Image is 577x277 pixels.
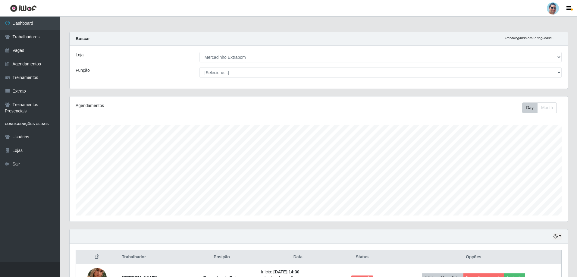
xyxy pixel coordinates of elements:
button: Month [537,102,557,113]
i: Recarregando em 27 segundos... [505,36,554,40]
th: Trabalhador [118,250,186,264]
li: Início: [261,269,335,275]
th: Data [257,250,338,264]
button: Day [522,102,538,113]
th: Status [339,250,386,264]
label: Loja [76,52,83,58]
div: Agendamentos [76,102,273,109]
img: CoreUI Logo [10,5,37,12]
time: [DATE] 14:30 [273,269,299,274]
th: Posição [186,250,257,264]
label: Função [76,67,90,74]
div: Toolbar with button groups [522,102,562,113]
strong: Buscar [76,36,90,41]
div: First group [522,102,557,113]
th: Opções [386,250,561,264]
